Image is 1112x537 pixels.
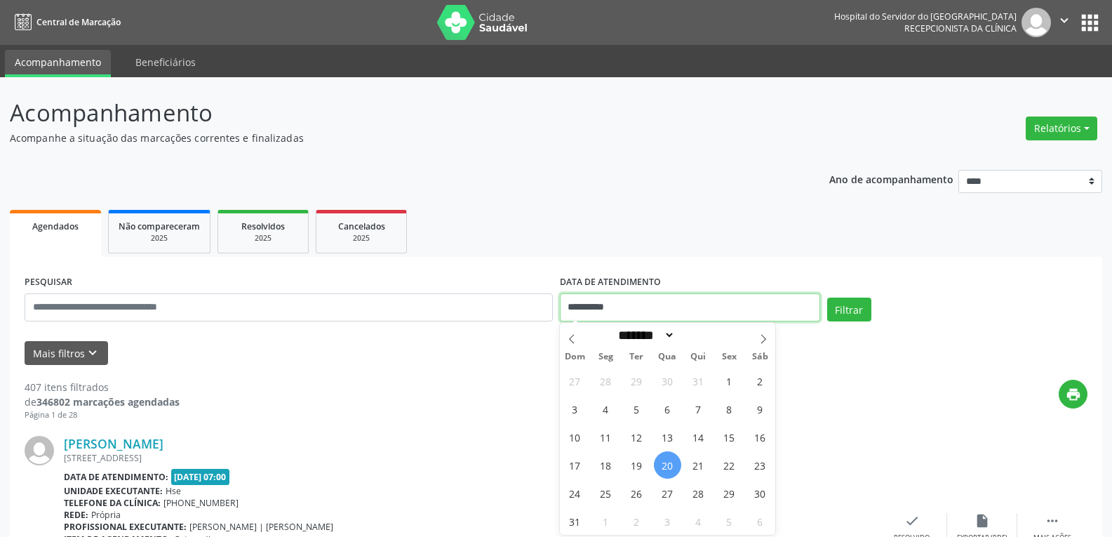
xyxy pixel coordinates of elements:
span: Julho 31, 2025 [685,367,712,395]
span: Setembro 4, 2025 [685,508,712,535]
span: Agosto 5, 2025 [623,395,650,423]
button:  [1051,8,1078,37]
div: de [25,395,180,409]
span: [PERSON_NAME] | [PERSON_NAME] [189,521,333,533]
i: insert_drive_file [974,513,990,529]
span: Setembro 5, 2025 [716,508,743,535]
span: Agosto 22, 2025 [716,451,743,479]
a: Central de Marcação [10,11,121,34]
span: Sex [714,352,744,362]
strong: 346802 marcações agendadas [36,395,180,409]
span: Recepcionista da clínica [904,22,1017,34]
span: [DATE] 07:00 [171,469,230,485]
select: Month [614,328,676,343]
span: Agendados [32,220,79,232]
span: Seg [590,352,621,362]
span: Cancelados [338,220,385,232]
span: Central de Marcação [36,16,121,28]
label: DATA DE ATENDIMENTO [560,272,661,293]
i:  [1057,13,1072,28]
b: Rede: [64,509,88,521]
div: 2025 [119,233,200,244]
span: Agosto 10, 2025 [561,423,589,451]
b: Profissional executante: [64,521,187,533]
span: Agosto 31, 2025 [561,508,589,535]
span: Agosto 21, 2025 [685,451,712,479]
div: Página 1 de 28 [25,409,180,421]
span: Ter [621,352,652,362]
span: Agosto 2, 2025 [746,367,774,395]
button: apps [1078,11,1102,35]
span: Agosto 18, 2025 [592,451,619,479]
img: img [25,436,54,465]
div: 407 itens filtrados [25,380,180,395]
span: Agosto 11, 2025 [592,423,619,451]
p: Ano de acompanhamento [829,170,953,187]
span: Agosto 30, 2025 [746,479,774,507]
span: Agosto 28, 2025 [685,479,712,507]
span: Agosto 29, 2025 [716,479,743,507]
span: Agosto 7, 2025 [685,395,712,423]
span: Setembro 2, 2025 [623,508,650,535]
span: Resolvidos [241,220,285,232]
label: PESQUISAR [25,272,72,293]
span: Agosto 12, 2025 [623,423,650,451]
button: Relatórios [1026,117,1097,140]
div: 2025 [228,233,298,244]
span: Julho 29, 2025 [623,367,650,395]
span: Qui [683,352,714,362]
span: Não compareceram [119,220,200,232]
span: Agosto 8, 2025 [716,395,743,423]
span: Qua [652,352,683,362]
span: Agosto 16, 2025 [746,423,774,451]
b: Data de atendimento: [64,471,168,483]
span: Agosto 25, 2025 [592,479,619,507]
span: Agosto 19, 2025 [623,451,650,479]
i:  [1045,513,1060,529]
input: Year [675,328,721,343]
div: Hospital do Servidor do [GEOGRAPHIC_DATA] [834,11,1017,22]
span: Agosto 15, 2025 [716,423,743,451]
span: Agosto 27, 2025 [654,479,681,507]
span: Agosto 20, 2025 [654,451,681,479]
span: Agosto 6, 2025 [654,395,681,423]
a: Acompanhamento [5,50,111,77]
span: Sáb [744,352,775,362]
img: img [1021,8,1051,37]
span: Agosto 13, 2025 [654,423,681,451]
p: Acompanhe a situação das marcações correntes e finalizadas [10,131,775,145]
span: Julho 30, 2025 [654,367,681,395]
b: Telefone da clínica: [64,497,161,509]
span: Agosto 14, 2025 [685,423,712,451]
span: Dom [560,352,591,362]
button: print [1059,380,1087,409]
span: [PHONE_NUMBER] [163,497,239,509]
a: [PERSON_NAME] [64,436,163,451]
div: [STREET_ADDRESS] [64,452,877,464]
span: Agosto 4, 2025 [592,395,619,423]
span: Setembro 1, 2025 [592,508,619,535]
p: Acompanhamento [10,95,775,131]
button: Filtrar [827,298,871,321]
span: Agosto 3, 2025 [561,395,589,423]
b: Unidade executante: [64,485,163,497]
span: Agosto 26, 2025 [623,479,650,507]
span: Julho 28, 2025 [592,367,619,395]
span: Agosto 24, 2025 [561,479,589,507]
i: keyboard_arrow_down [85,345,100,361]
span: Agosto 1, 2025 [716,367,743,395]
span: Setembro 3, 2025 [654,508,681,535]
span: Agosto 17, 2025 [561,451,589,479]
a: Beneficiários [126,50,206,74]
i: check [904,513,920,529]
span: Setembro 6, 2025 [746,508,774,535]
span: Própria [91,509,121,521]
div: 2025 [326,233,396,244]
span: Julho 27, 2025 [561,367,589,395]
span: Agosto 9, 2025 [746,395,774,423]
span: Hse [166,485,181,497]
button: Mais filtroskeyboard_arrow_down [25,341,108,366]
i: print [1066,387,1081,402]
span: Agosto 23, 2025 [746,451,774,479]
